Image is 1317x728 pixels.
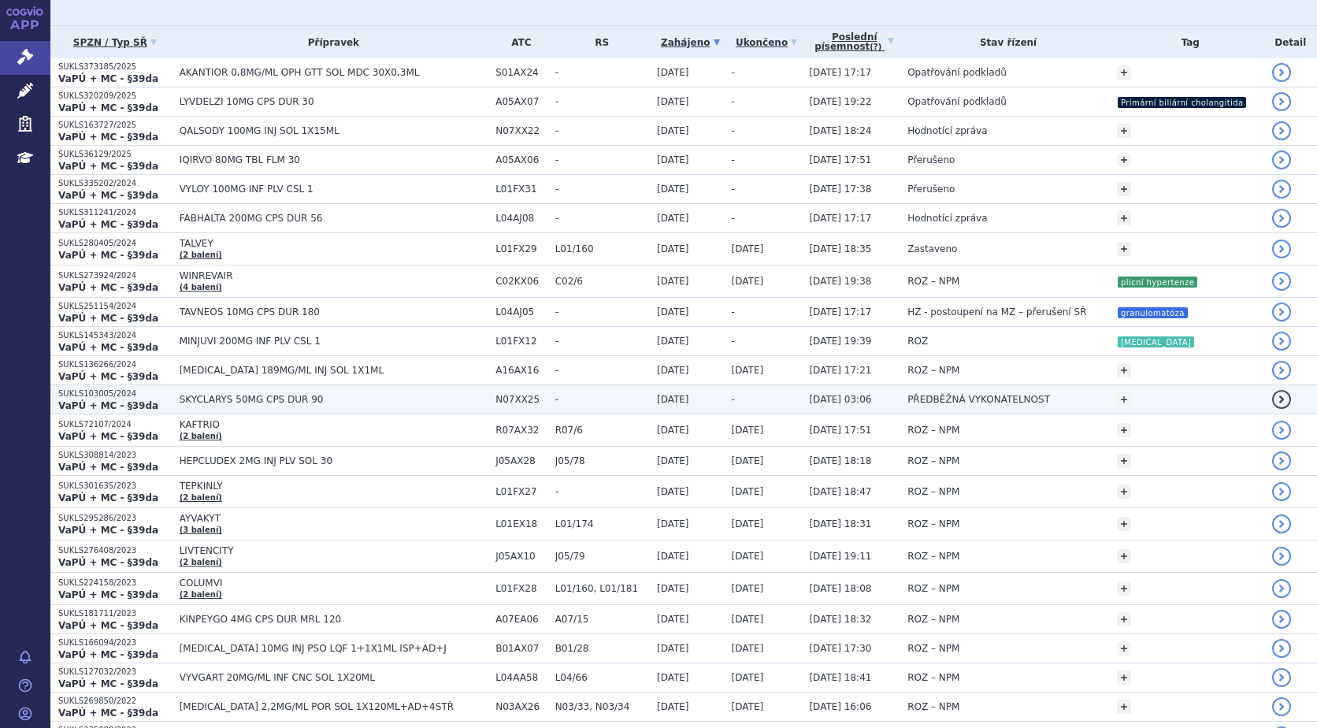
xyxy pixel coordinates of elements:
span: [DATE] [657,243,689,254]
span: FABHALTA 200MG CPS DUR 56 [180,213,488,224]
th: Detail [1264,26,1317,58]
a: + [1117,612,1131,626]
span: [DATE] [657,67,689,78]
span: ROZ – NPM [907,425,959,436]
span: R07AX32 [495,425,547,436]
span: ROZ – NPM [907,486,959,497]
span: TEPKINLY [180,481,488,492]
p: SUKLS273924/2024 [58,270,172,281]
span: - [732,306,735,318]
strong: VaPÚ + MC - §39da [58,313,158,324]
span: QALSODY 100MG INJ SOL 1X15ML [180,125,488,136]
span: L04AJ05 [495,306,547,318]
p: SUKLS335202/2024 [58,178,172,189]
span: HZ - postoupení na MZ – přerušení SŘ [907,306,1086,318]
strong: VaPÚ + MC - §39da [58,492,158,503]
span: A05AX07 [495,96,547,107]
span: [DATE] 17:17 [809,67,871,78]
span: - [555,154,649,165]
span: [DATE] [657,614,689,625]
span: ROZ – NPM [907,276,959,287]
span: ROZ – NPM [907,701,959,712]
span: [DATE] 19:39 [809,336,871,347]
span: LYVDELZI 10MG CPS DUR 30 [180,96,488,107]
span: [DATE] [657,486,689,497]
a: + [1117,182,1131,196]
a: detail [1272,209,1291,228]
span: [DATE] 17:38 [809,184,871,195]
span: MINJUVI 200MG INF PLV CSL 1 [180,336,488,347]
span: WINREVAIR [180,270,488,281]
span: [DATE] 18:32 [809,614,871,625]
a: + [1117,392,1131,407]
span: L01FX12 [495,336,547,347]
span: ROZ – NPM [907,643,959,654]
span: - [555,336,649,347]
span: [DATE] [732,425,764,436]
strong: VaPÚ + MC - §39da [58,342,158,353]
span: [DATE] [657,154,689,165]
span: S01AX24 [495,67,547,78]
strong: VaPÚ + MC - §39da [58,557,158,568]
span: [DATE] 19:11 [809,551,871,562]
span: [DATE] [657,336,689,347]
span: - [555,486,649,497]
span: C02KX06 [495,276,547,287]
th: RS [547,26,649,58]
a: detail [1272,421,1291,440]
span: A07/15 [555,614,649,625]
a: (2 balení) [180,590,222,599]
th: Přípravek [172,26,488,58]
span: HEPCLUDEX 2MG INJ PLV SOL 30 [180,455,488,466]
a: + [1117,211,1131,225]
p: SUKLS145343/2024 [58,330,172,341]
span: [DATE] [657,365,689,376]
p: SUKLS276408/2023 [58,545,172,556]
span: N07XX22 [495,125,547,136]
span: [DATE] [732,583,764,594]
span: N03/33, N03/34 [555,701,649,712]
a: detail [1272,180,1291,199]
a: detail [1272,150,1291,169]
p: SUKLS269850/2022 [58,696,172,707]
span: Přerušeno [907,184,955,195]
span: L01/174 [555,518,649,529]
span: ROZ – NPM [907,583,959,594]
span: Opatřování podkladů [907,67,1007,78]
a: + [1117,641,1131,656]
a: + [1117,700,1131,714]
a: detail [1272,92,1291,111]
a: Poslednípísemnost(?) [809,26,900,58]
span: ROZ – NPM [907,455,959,466]
span: [MEDICAL_DATA] 189MG/ML INJ SOL 1X1ML [180,365,488,376]
span: ROZ – NPM [907,365,959,376]
strong: VaPÚ + MC - §39da [58,282,158,293]
span: - [732,184,735,195]
span: [MEDICAL_DATA] 2,2MG/ML POR SOL 1X120ML+AD+4STŘ [180,701,488,712]
a: + [1117,65,1131,80]
span: L04AJ08 [495,213,547,224]
span: - [555,125,649,136]
span: - [732,394,735,405]
p: SUKLS251154/2024 [58,301,172,312]
span: ROZ [907,336,928,347]
span: [DATE] [657,96,689,107]
a: + [1117,670,1131,685]
span: PŘEDBĚŽNÁ VYKONATELNOST [907,394,1050,405]
a: detail [1272,668,1291,687]
th: Stav řízení [900,26,1109,58]
strong: VaPÚ + MC - §39da [58,102,158,113]
p: SUKLS36129/2025 [58,149,172,160]
span: [DATE] [732,551,764,562]
a: Ukončeno [732,32,802,54]
span: J05AX28 [495,455,547,466]
span: [DATE] [657,672,689,683]
span: TAVNEOS 10MG CPS DUR 180 [180,306,488,318]
p: SUKLS295286/2023 [58,513,172,524]
p: SUKLS301635/2023 [58,481,172,492]
span: [DATE] [657,701,689,712]
span: J05AX10 [495,551,547,562]
span: L01FX31 [495,184,547,195]
span: L01FX28 [495,583,547,594]
span: J05/79 [555,551,649,562]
